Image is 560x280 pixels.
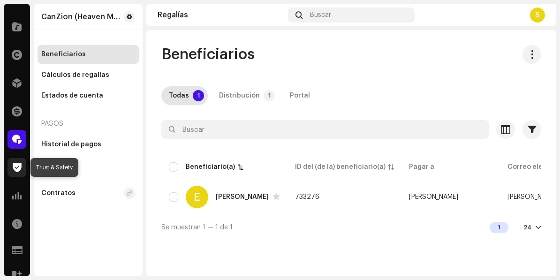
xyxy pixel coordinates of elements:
div: Portal [290,86,310,105]
div: E [186,186,208,208]
div: Emmanuel M [216,194,269,200]
re-a-nav-header: Pagos [38,113,139,135]
re-m-nav-item: Beneficiarios [38,45,139,64]
div: S [530,8,545,23]
span: Buscar [310,11,331,19]
div: Beneficiarios [41,51,86,58]
div: 1 [490,222,508,233]
div: Distribución [219,86,260,105]
div: Estados de cuenta [41,92,103,99]
div: Cálculos de regalías [41,71,109,79]
span: Emmanuel M [409,194,458,200]
div: Historial de pagos [41,141,101,148]
re-m-nav-item: Historial de pagos [38,135,139,154]
span: Beneficiarios [161,45,255,64]
re-m-nav-item: Cálculos de regalías [38,66,139,84]
div: CanZion (Heaven Music) [41,13,120,21]
re-a-nav-header: Derechos [38,161,139,184]
div: Beneficiario(a) [186,162,235,172]
div: ID del (de la) beneficiario(a) [295,162,386,172]
re-m-nav-item: Contratos [38,184,139,203]
div: Contratos [41,189,76,197]
div: 24 [523,224,532,231]
span: 733276 [295,194,319,200]
input: Buscar [161,120,489,139]
p-badge: 1 [193,90,204,101]
re-m-nav-item: Estados de cuenta [38,86,139,105]
div: Todas [169,86,189,105]
span: Se muestran 1 — 1 de 1 [161,224,233,231]
div: Regalías [158,11,284,19]
p-badge: 1 [264,90,275,101]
